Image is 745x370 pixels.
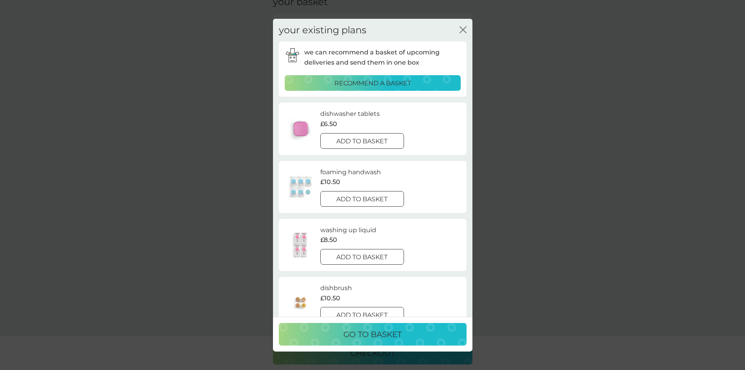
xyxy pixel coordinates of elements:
[320,235,337,245] p: £8.50
[336,252,388,262] p: add to basket
[320,307,404,323] button: add to basket
[285,75,461,91] button: recommend a basket
[304,47,461,67] p: we can recommend a basket of upcoming deliveries and send them in one box
[320,109,380,119] p: dishwasher tablets
[320,249,404,265] button: add to basket
[320,133,404,148] button: add to basket
[279,24,366,36] h2: your existing plans
[320,119,337,129] p: £6.50
[336,136,388,146] p: add to basket
[320,177,340,187] p: £10.50
[460,26,467,34] button: close
[334,78,411,88] p: recommend a basket
[320,225,376,235] p: washing up liquid
[320,283,352,293] p: dishbrush
[336,310,388,320] p: add to basket
[320,293,340,303] p: £10.50
[336,194,388,204] p: add to basket
[320,167,381,177] p: foaming handwash
[343,328,402,341] p: go to basket
[320,191,404,207] button: add to basket
[279,323,467,346] button: go to basket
